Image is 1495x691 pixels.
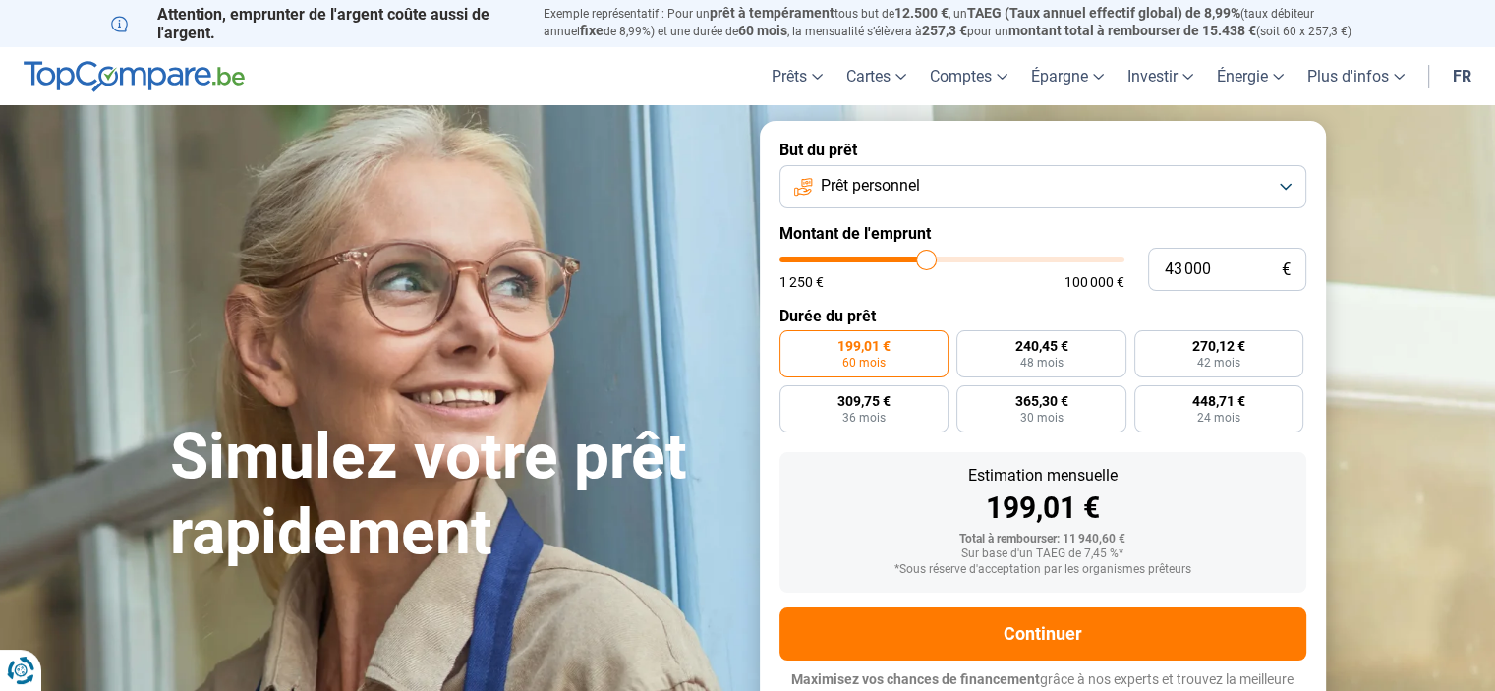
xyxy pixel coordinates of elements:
[834,47,918,105] a: Cartes
[1064,275,1124,289] span: 100 000 €
[1019,412,1063,424] span: 30 mois
[1192,339,1245,353] span: 270,12 €
[967,5,1240,21] span: TAEG (Taux annuel effectif global) de 8,99%
[760,47,834,105] a: Prêts
[918,47,1019,105] a: Comptes
[1197,412,1240,424] span: 24 mois
[580,23,604,38] span: fixe
[710,5,834,21] span: prêt à tempérament
[795,493,1291,523] div: 199,01 €
[1014,339,1067,353] span: 240,45 €
[779,141,1306,159] label: But du prêt
[779,275,824,289] span: 1 250 €
[837,339,891,353] span: 199,01 €
[795,533,1291,547] div: Total à rembourser: 11 940,60 €
[821,175,920,197] span: Prêt personnel
[791,671,1040,687] span: Maximisez vos chances de financement
[1295,47,1416,105] a: Plus d'infos
[1205,47,1295,105] a: Énergie
[170,420,736,571] h1: Simulez votre prêt rapidement
[779,224,1306,243] label: Montant de l'emprunt
[1014,394,1067,408] span: 365,30 €
[795,468,1291,484] div: Estimation mensuelle
[894,5,949,21] span: 12.500 €
[1192,394,1245,408] span: 448,71 €
[779,165,1306,208] button: Prêt personnel
[544,5,1385,40] p: Exemple représentatif : Pour un tous but de , un (taux débiteur annuel de 8,99%) et une durée de ...
[1019,47,1116,105] a: Épargne
[1019,357,1063,369] span: 48 mois
[842,412,886,424] span: 36 mois
[111,5,520,42] p: Attention, emprunter de l'argent coûte aussi de l'argent.
[1008,23,1256,38] span: montant total à rembourser de 15.438 €
[1282,261,1291,278] span: €
[1197,357,1240,369] span: 42 mois
[1116,47,1205,105] a: Investir
[922,23,967,38] span: 257,3 €
[842,357,886,369] span: 60 mois
[837,394,891,408] span: 309,75 €
[1441,47,1483,105] a: fr
[795,563,1291,577] div: *Sous réserve d'acceptation par les organismes prêteurs
[779,307,1306,325] label: Durée du prêt
[738,23,787,38] span: 60 mois
[24,61,245,92] img: TopCompare
[795,547,1291,561] div: Sur base d'un TAEG de 7,45 %*
[779,607,1306,661] button: Continuer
